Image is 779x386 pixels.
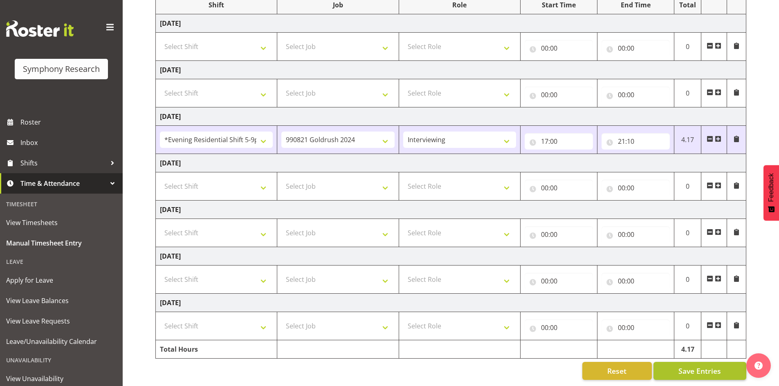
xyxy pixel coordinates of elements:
[674,340,701,359] td: 4.17
[6,373,117,385] span: View Unavailability
[2,233,121,253] a: Manual Timesheet Entry
[2,212,121,233] a: View Timesheets
[6,216,117,229] span: View Timesheets
[2,196,121,212] div: Timesheet
[768,173,775,202] span: Feedback
[20,136,119,149] span: Inbox
[607,366,626,376] span: Reset
[525,226,593,243] input: Click to select...
[23,63,100,75] div: Symphony Research
[6,335,117,348] span: Leave/Unavailability Calendar
[674,126,701,154] td: 4.17
[678,366,721,376] span: Save Entries
[156,247,746,266] td: [DATE]
[156,340,277,359] td: Total Hours
[763,165,779,221] button: Feedback - Show survey
[2,352,121,368] div: Unavailability
[156,201,746,219] td: [DATE]
[674,312,701,340] td: 0
[156,154,746,172] td: [DATE]
[6,20,74,37] img: Rosterit website logo
[156,294,746,312] td: [DATE]
[674,33,701,61] td: 0
[525,319,593,336] input: Click to select...
[525,273,593,289] input: Click to select...
[2,270,121,290] a: Apply for Leave
[2,290,121,311] a: View Leave Balances
[525,40,593,56] input: Click to select...
[20,177,106,190] span: Time & Attendance
[525,133,593,149] input: Click to select...
[2,331,121,352] a: Leave/Unavailability Calendar
[602,40,670,56] input: Click to select...
[2,253,121,270] div: Leave
[6,315,117,327] span: View Leave Requests
[674,219,701,247] td: 0
[602,180,670,196] input: Click to select...
[602,87,670,103] input: Click to select...
[156,14,746,33] td: [DATE]
[602,226,670,243] input: Click to select...
[6,274,117,286] span: Apply for Leave
[602,133,670,149] input: Click to select...
[653,362,746,380] button: Save Entries
[602,319,670,336] input: Click to select...
[20,157,106,169] span: Shifts
[674,172,701,201] td: 0
[674,79,701,107] td: 0
[156,107,746,126] td: [DATE]
[6,295,117,307] span: View Leave Balances
[2,311,121,331] a: View Leave Requests
[525,180,593,196] input: Click to select...
[602,273,670,289] input: Click to select...
[674,266,701,294] td: 0
[156,61,746,79] td: [DATE]
[6,237,117,249] span: Manual Timesheet Entry
[754,361,763,370] img: help-xxl-2.png
[20,116,119,128] span: Roster
[525,87,593,103] input: Click to select...
[582,362,652,380] button: Reset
